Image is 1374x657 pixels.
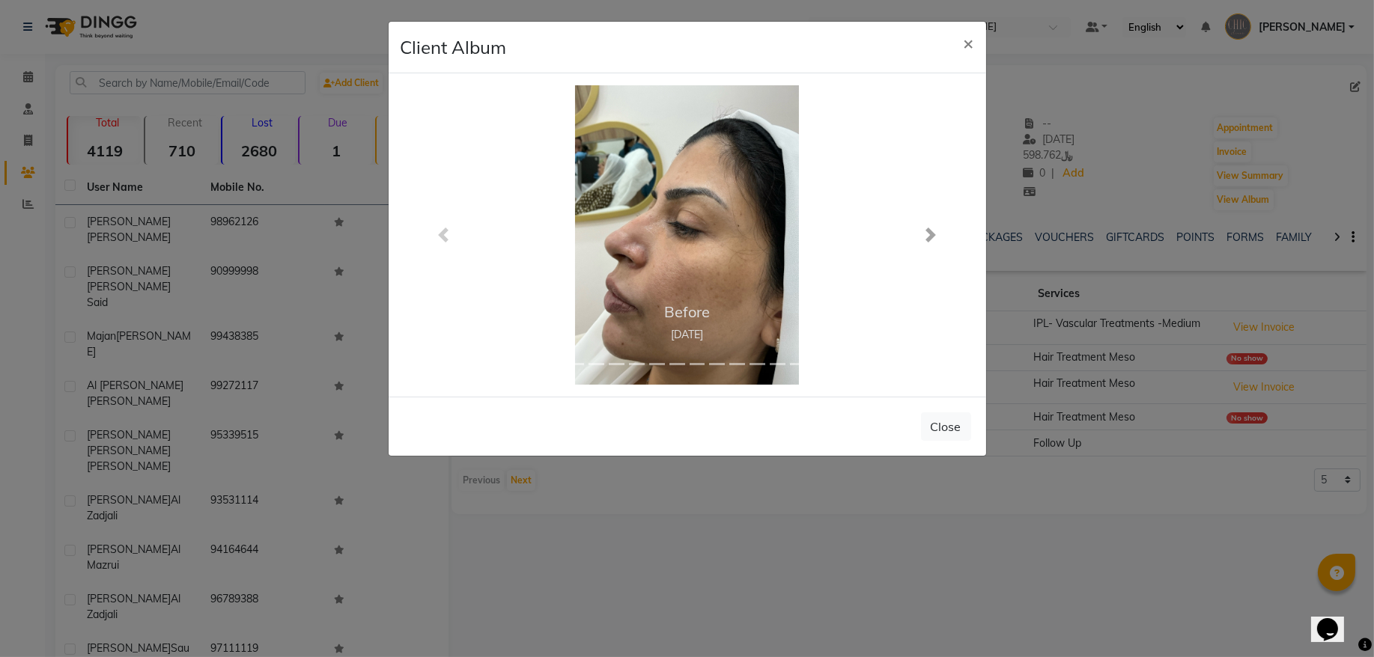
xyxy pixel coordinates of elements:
[921,412,971,441] button: Close
[964,31,974,54] span: ×
[401,34,507,61] h4: Client Album
[952,22,986,64] button: Close
[486,303,887,321] h5: Before
[1311,597,1359,642] iframe: chat widget
[486,327,887,343] p: [DATE]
